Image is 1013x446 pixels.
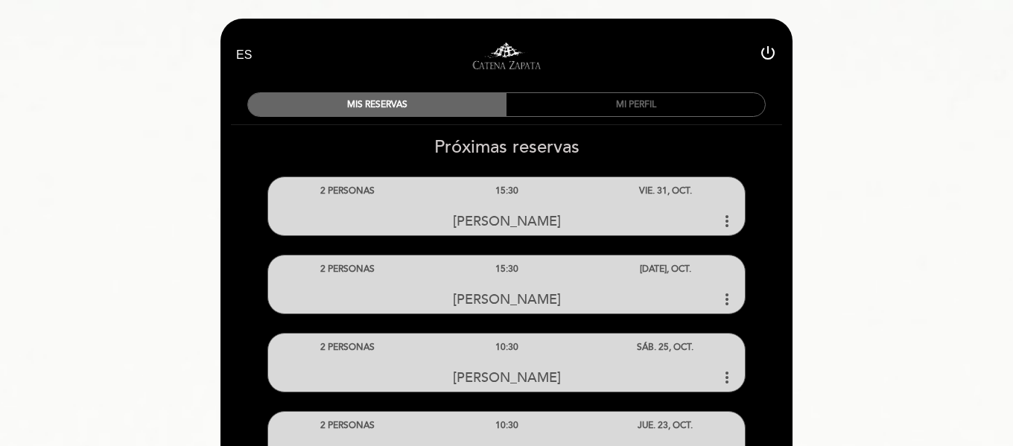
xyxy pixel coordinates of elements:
[220,136,793,158] h2: Próximas reservas
[759,44,777,67] button: power_settings_new
[453,369,561,386] span: [PERSON_NAME]
[268,334,427,361] div: 2 PERSONAS
[586,177,745,205] div: VIE. 31, OCT.
[268,412,427,439] div: 2 PERSONAS
[718,212,736,230] i: more_vert
[268,177,427,205] div: 2 PERSONAS
[718,369,736,386] i: more_vert
[453,291,561,308] span: [PERSON_NAME]
[268,255,427,283] div: 2 PERSONAS
[506,93,765,116] div: MI PERFIL
[427,334,585,361] div: 10:30
[759,44,777,62] i: power_settings_new
[427,255,585,283] div: 15:30
[413,35,600,76] a: Visitas y degustaciones en La Pirámide
[453,213,561,229] span: [PERSON_NAME]
[586,412,745,439] div: JUE. 23, OCT.
[718,290,736,308] i: more_vert
[586,255,745,283] div: [DATE], OCT.
[427,177,585,205] div: 15:30
[248,93,506,116] div: MIS RESERVAS
[586,334,745,361] div: SÁB. 25, OCT.
[427,412,585,439] div: 10:30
